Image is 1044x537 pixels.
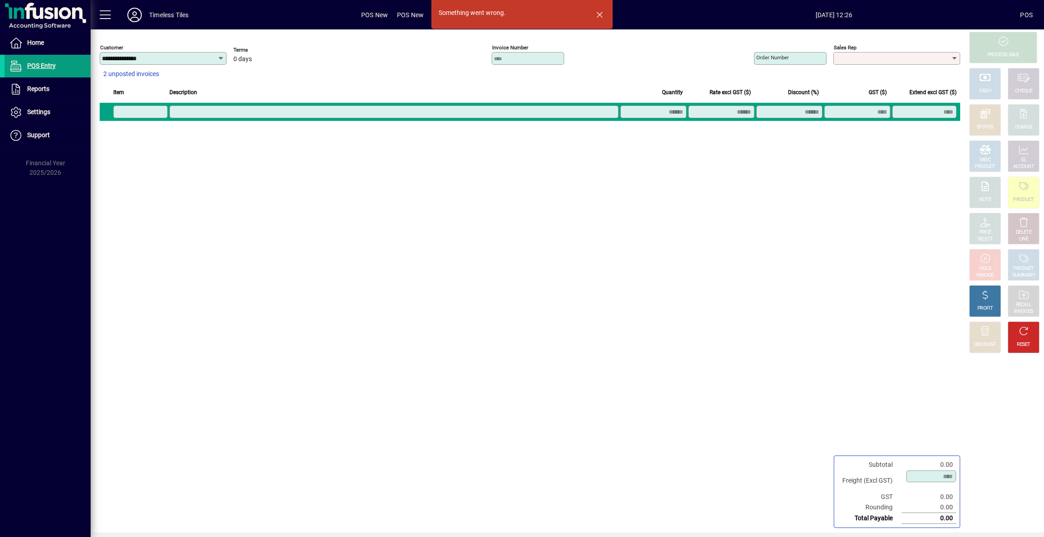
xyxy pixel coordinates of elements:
div: PRODUCT [1013,265,1034,272]
div: SELECT [977,236,993,243]
td: Rounding [838,502,902,513]
div: ACCOUNT [1013,163,1034,170]
div: PRICE [979,229,991,236]
div: PROFIT [977,305,993,312]
td: Freight (Excl GST) [838,470,902,492]
span: POS Entry [27,62,56,69]
span: Description [169,87,197,97]
div: CHEQUE [1015,88,1032,95]
td: Total Payable [838,513,902,524]
div: Timeless Tiles [149,8,188,22]
mat-label: Order number [756,54,789,61]
div: DELETE [1016,229,1031,236]
td: 0.00 [902,502,956,513]
a: Home [5,32,91,54]
div: GL [1021,157,1027,163]
span: Item [113,87,124,97]
span: Home [27,39,44,46]
span: 2 unposted invoices [103,69,159,79]
span: Settings [27,108,50,115]
span: Rate excl GST ($) [710,87,751,97]
div: INVOICES [1014,308,1033,315]
td: GST [838,492,902,502]
div: RECALL [1016,302,1032,308]
span: POS New [397,8,424,22]
span: Discount (%) [788,87,819,97]
div: HOLD [979,265,991,272]
span: Quantity [662,87,683,97]
td: 0.00 [902,460,956,470]
mat-label: Invoice number [492,44,528,51]
div: NOTE [979,197,991,203]
mat-label: Sales rep [834,44,856,51]
span: Support [27,131,50,139]
span: [DATE] 12:26 [648,8,1020,22]
div: INVOICE [976,272,993,279]
button: 2 unposted invoices [100,66,163,82]
mat-label: Customer [100,44,123,51]
span: 0 days [233,56,252,63]
div: PROCESS SALE [987,52,1019,58]
button: Profile [120,7,149,23]
span: Extend excl GST ($) [909,87,957,97]
div: MISC [980,157,991,163]
a: Support [5,124,91,147]
td: 0.00 [902,513,956,524]
td: Subtotal [838,460,902,470]
div: PRODUCT [975,163,995,170]
div: SUMMARY [1012,272,1035,279]
span: Reports [27,85,49,92]
td: 0.00 [902,492,956,502]
a: Settings [5,101,91,124]
div: DISCOUNT [974,341,996,348]
div: CASH [979,88,991,95]
div: RESET [1017,341,1030,348]
div: PRODUCT [1013,197,1034,203]
span: Terms [233,47,288,53]
div: POS [1020,8,1033,22]
div: CHARGE [1015,124,1033,131]
a: Reports [5,78,91,101]
div: EFTPOS [977,124,994,131]
div: LINE [1019,236,1028,243]
span: GST ($) [869,87,887,97]
span: POS New [361,8,388,22]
